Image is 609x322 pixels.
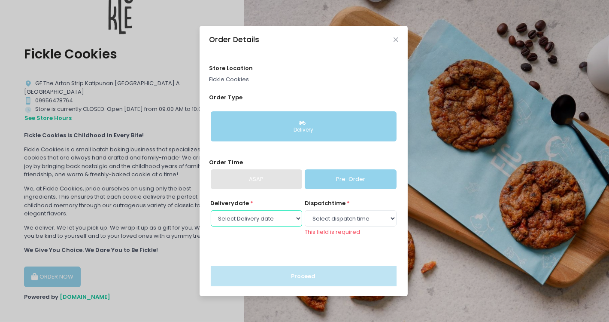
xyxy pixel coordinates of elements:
span: dispatch time [305,199,345,207]
button: Close [394,37,398,42]
button: Proceed [211,266,397,287]
button: Delivery [211,111,397,141]
div: This field is required [305,228,396,236]
div: Order Details [209,34,259,45]
span: store location [209,64,253,72]
p: Fickle Cookies [209,75,398,84]
span: Delivery date [211,199,249,207]
div: Delivery [217,126,391,134]
span: Order Type [209,93,242,101]
a: Pre-Order [305,169,396,189]
span: Order Time [209,158,243,166]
